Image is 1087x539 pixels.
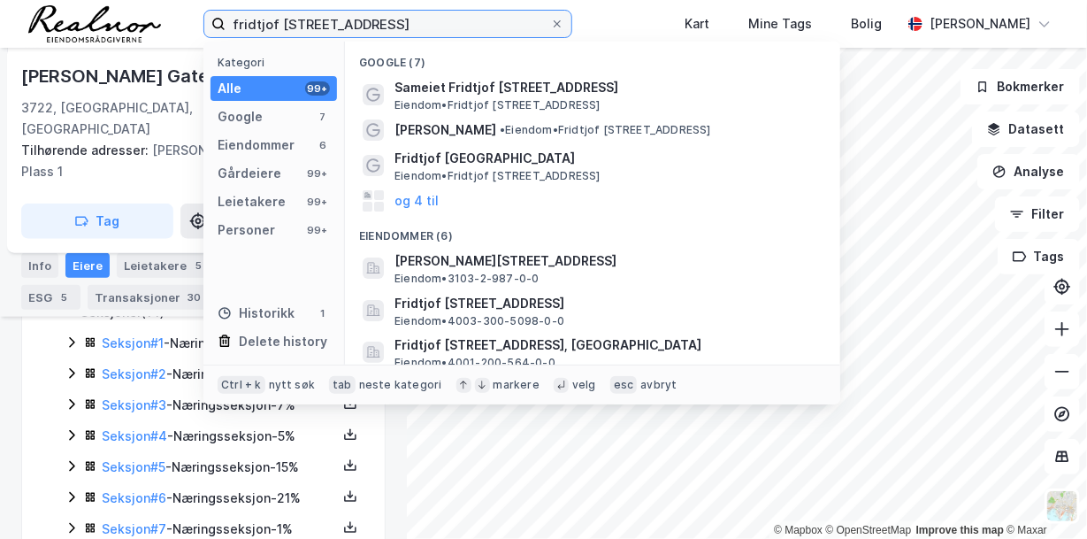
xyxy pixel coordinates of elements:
span: Eiendom • 3103-2-987-0-0 [394,272,539,286]
div: 99+ [305,223,330,237]
a: Seksjon#5 [102,459,165,474]
a: Seksjon#3 [102,397,166,412]
div: Delete history [239,331,327,352]
img: realnor-logo.934646d98de889bb5806.png [28,5,161,42]
div: nytt søk [269,378,316,392]
div: Eiendommer [218,135,295,156]
a: Seksjon#7 [102,521,166,536]
span: Fridtjof [STREET_ADDRESS], [GEOGRAPHIC_DATA] [394,335,819,356]
div: neste kategori [359,378,442,392]
div: markere [494,378,540,392]
div: Kontrollprogram for chat [999,454,1087,539]
span: Eiendom • Fridtjof [STREET_ADDRESS] [394,169,601,183]
span: [PERSON_NAME] [394,119,496,141]
div: Kategori [218,56,337,69]
button: Bokmerker [961,69,1080,104]
input: Søk på adresse, matrikkel, gårdeiere, leietakere eller personer [226,11,550,37]
a: OpenStreetMap [826,524,912,536]
div: - Næringsseksjon - 5% [102,426,337,447]
div: - Næringsseksjon - 27% [102,333,337,354]
div: 99+ [305,195,330,209]
div: [PERSON_NAME] Gate 23, Odds Plass 1 [21,140,371,182]
div: [PERSON_NAME] Gate 21 [21,62,235,90]
div: Kart [685,13,709,35]
div: Eiere [65,253,110,278]
div: Bolig [851,13,882,35]
span: • [500,123,505,136]
span: Eiendom • Fridtjof [STREET_ADDRESS] [500,123,711,137]
div: Info [21,253,58,278]
div: ESG [21,285,80,310]
div: Ctrl + k [218,376,265,394]
div: 1 [316,306,330,320]
button: Tags [998,239,1080,274]
div: Google (7) [345,42,840,73]
div: - Næringsseksjon - 7% [102,395,337,416]
button: Analyse [977,154,1080,189]
span: [PERSON_NAME][STREET_ADDRESS] [394,250,819,272]
div: Alle [218,78,241,99]
div: Leietakere [117,253,215,278]
div: 99+ [305,81,330,96]
div: tab [329,376,356,394]
div: Eiendommer (6) [345,215,840,247]
button: Tag [21,204,173,239]
a: Seksjon#1 [102,335,164,350]
div: [PERSON_NAME] [930,13,1030,35]
div: - Næringsseksjon - 6% [102,364,337,385]
div: 30 [184,289,204,306]
div: 99+ [305,166,330,181]
div: velg [572,378,596,392]
span: Eiendom • Fridtjof [STREET_ADDRESS] [394,98,601,112]
span: Eiendom • 4001-200-564-0-0 [394,356,555,370]
button: og 4 til [394,190,439,212]
div: 6 [316,138,330,152]
span: Fridtjof [STREET_ADDRESS] [394,293,819,314]
a: Seksjon#2 [102,366,166,381]
div: esc [610,376,638,394]
span: Fridtjof [GEOGRAPHIC_DATA] [394,148,819,169]
div: Historikk [218,303,295,324]
a: Seksjon#4 [102,428,167,443]
div: 5 [190,257,208,274]
div: 5 [56,289,73,306]
button: Filter [995,196,1080,232]
div: 7 [316,110,330,124]
div: Google [218,106,263,127]
span: Sameiet Fridtjof [STREET_ADDRESS] [394,77,819,98]
div: - Næringsseksjon - 15% [102,457,337,478]
a: Mapbox [774,524,823,536]
div: Gårdeiere [218,163,281,184]
button: Datasett [972,112,1080,147]
div: 3722, [GEOGRAPHIC_DATA], [GEOGRAPHIC_DATA] [21,97,291,140]
div: - Næringsseksjon - 21% [102,488,337,509]
span: Tilhørende adresser: [21,142,152,158]
a: Seksjon#6 [102,490,166,505]
span: Eiendom • 4003-300-5098-0-0 [394,314,564,328]
iframe: Chat Widget [999,454,1087,539]
a: Improve this map [916,524,1004,536]
div: avbryt [640,378,677,392]
div: Leietakere [218,191,286,212]
div: Personer [218,219,275,241]
div: Transaksjoner [88,285,211,310]
div: Mine Tags [748,13,812,35]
